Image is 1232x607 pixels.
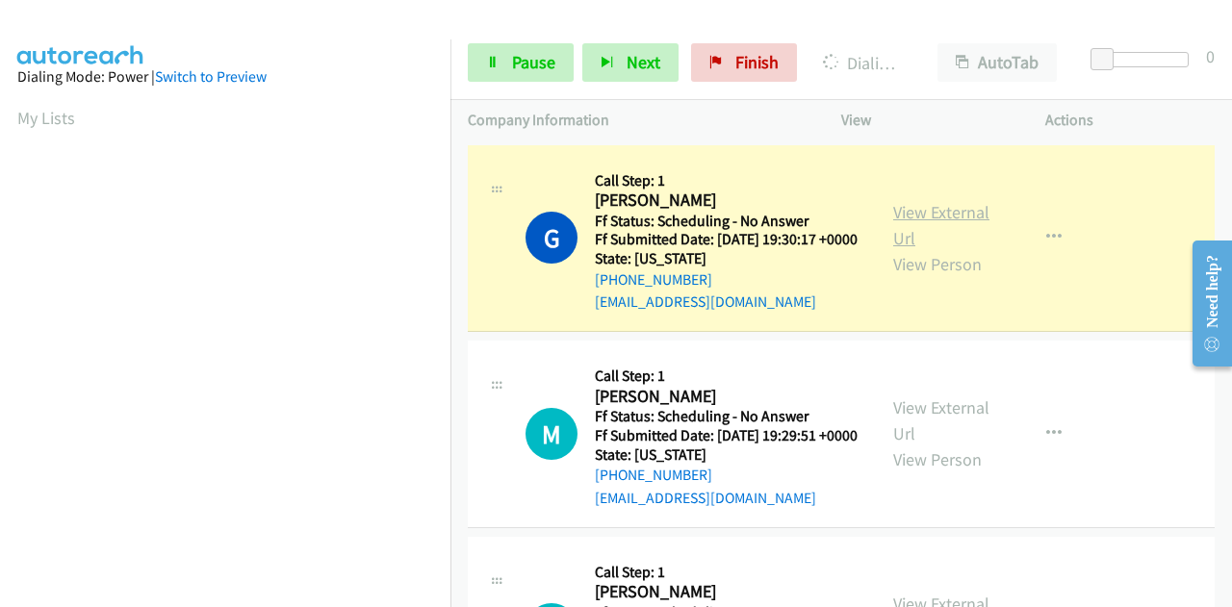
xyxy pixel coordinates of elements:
[893,396,989,444] a: View External Url
[595,190,852,212] h2: [PERSON_NAME]
[595,563,858,582] h5: Call Step: 1
[595,367,858,386] h5: Call Step: 1
[595,426,858,445] h5: Ff Submitted Date: [DATE] 19:29:51 +0000
[735,51,779,73] span: Finish
[841,109,1011,132] p: View
[1206,43,1215,69] div: 0
[17,65,433,89] div: Dialing Mode: Power |
[893,253,982,275] a: View Person
[155,67,267,86] a: Switch to Preview
[893,201,989,249] a: View External Url
[691,43,797,82] a: Finish
[582,43,679,82] button: Next
[526,408,577,460] div: The call is yet to be attempted
[595,407,858,426] h5: Ff Status: Scheduling - No Answer
[893,448,982,470] a: View Person
[823,50,903,76] p: Dialing [PERSON_NAME]
[595,386,852,408] h2: [PERSON_NAME]
[595,292,816,311] a: [EMAIL_ADDRESS][DOMAIN_NAME]
[627,51,660,73] span: Next
[595,466,712,484] a: [PHONE_NUMBER]
[595,445,858,465] h5: State: [US_STATE]
[595,171,858,190] h5: Call Step: 1
[595,270,712,289] a: [PHONE_NUMBER]
[526,212,577,264] h1: G
[1045,109,1215,132] p: Actions
[526,408,577,460] h1: M
[595,230,858,249] h5: Ff Submitted Date: [DATE] 19:30:17 +0000
[595,581,852,603] h2: [PERSON_NAME]
[1177,227,1232,380] iframe: Resource Center
[1100,52,1189,67] div: Delay between calls (in seconds)
[937,43,1057,82] button: AutoTab
[512,51,555,73] span: Pause
[468,109,807,132] p: Company Information
[17,107,75,129] a: My Lists
[595,489,816,507] a: [EMAIL_ADDRESS][DOMAIN_NAME]
[468,43,574,82] a: Pause
[595,212,858,231] h5: Ff Status: Scheduling - No Answer
[595,249,858,268] h5: State: [US_STATE]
